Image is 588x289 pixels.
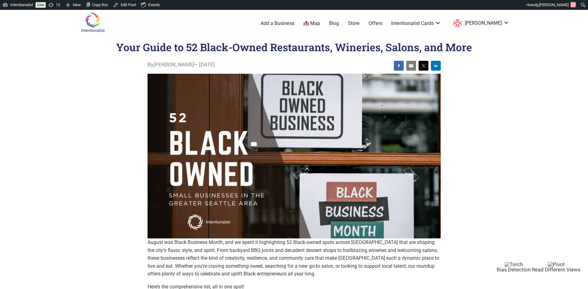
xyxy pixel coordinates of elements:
[497,262,531,272] button: Torch Bias Detection
[78,12,107,32] img: Intentionalist
[450,18,509,29] a: [PERSON_NAME]
[148,61,215,69] span: By — [DATE]
[396,63,401,68] img: facebook sharing button
[532,262,581,272] button: Pivot Read Different Views
[421,63,426,68] img: twitter sharing button
[532,266,581,273] span: Read Different Views
[409,63,414,68] img: email sharing button
[303,20,320,27] a: Map
[329,20,339,27] a: Blog
[450,18,509,29] li: Sarah-Studer
[116,40,472,54] h1: Your Guide to 52 Black-Owned Restaurants, Wineries, Salons, and More
[548,262,565,267] img: Pivot
[35,2,46,8] a: Live
[348,20,360,27] a: Store
[539,2,569,7] span: [PERSON_NAME]
[391,20,441,27] a: Intentionalist Cards
[433,63,438,68] img: linkedin sharing button
[369,20,382,27] a: Offers
[261,20,294,27] a: Add a Business
[153,61,194,68] i: [PERSON_NAME]
[497,266,531,273] span: Bias Detection
[505,262,523,267] img: Torch
[148,238,441,278] p: August was Black Business Month, and we spent it highlighting 52 Black-owned spots across [GEOGRA...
